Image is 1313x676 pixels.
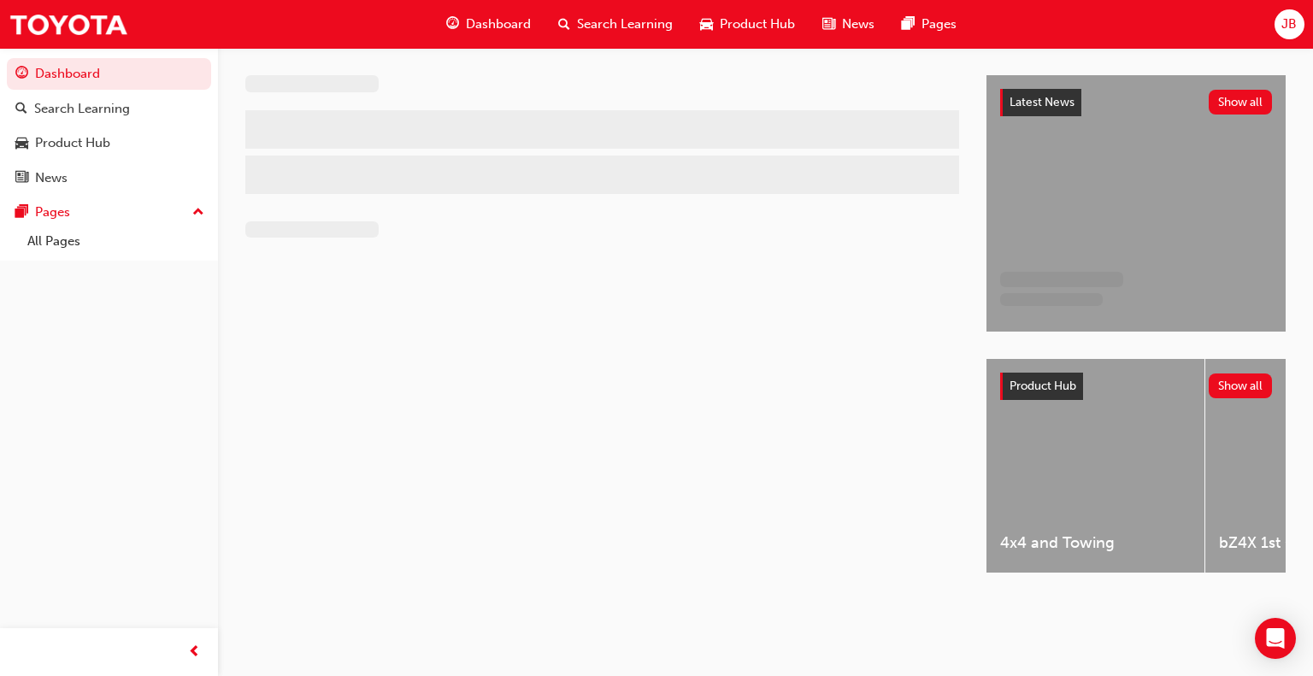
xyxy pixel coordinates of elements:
[35,133,110,153] div: Product Hub
[822,14,835,35] span: news-icon
[545,7,686,42] a: search-iconSearch Learning
[7,55,211,197] button: DashboardSearch LearningProduct HubNews
[15,136,28,151] span: car-icon
[809,7,888,42] a: news-iconNews
[15,102,27,117] span: search-icon
[1209,373,1273,398] button: Show all
[35,168,68,188] div: News
[188,642,201,663] span: prev-icon
[1000,89,1272,116] a: Latest NewsShow all
[1000,533,1191,553] span: 4x4 and Towing
[921,15,957,34] span: Pages
[7,197,211,228] button: Pages
[1255,618,1296,659] div: Open Intercom Messenger
[720,15,795,34] span: Product Hub
[15,171,28,186] span: news-icon
[15,205,28,220] span: pages-icon
[9,5,128,44] img: Trak
[433,7,545,42] a: guage-iconDashboard
[192,202,204,224] span: up-icon
[7,93,211,125] a: Search Learning
[466,15,531,34] span: Dashboard
[700,14,713,35] span: car-icon
[15,67,28,82] span: guage-icon
[7,162,211,194] a: News
[558,14,570,35] span: search-icon
[34,99,130,119] div: Search Learning
[986,359,1204,573] a: 4x4 and Towing
[21,228,211,255] a: All Pages
[7,58,211,90] a: Dashboard
[1281,15,1297,34] span: JB
[1010,379,1076,393] span: Product Hub
[7,127,211,159] a: Product Hub
[35,203,70,222] div: Pages
[686,7,809,42] a: car-iconProduct Hub
[1275,9,1304,39] button: JB
[842,15,874,34] span: News
[446,14,459,35] span: guage-icon
[902,14,915,35] span: pages-icon
[888,7,970,42] a: pages-iconPages
[1010,95,1075,109] span: Latest News
[577,15,673,34] span: Search Learning
[1209,90,1273,115] button: Show all
[1000,373,1272,400] a: Product HubShow all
